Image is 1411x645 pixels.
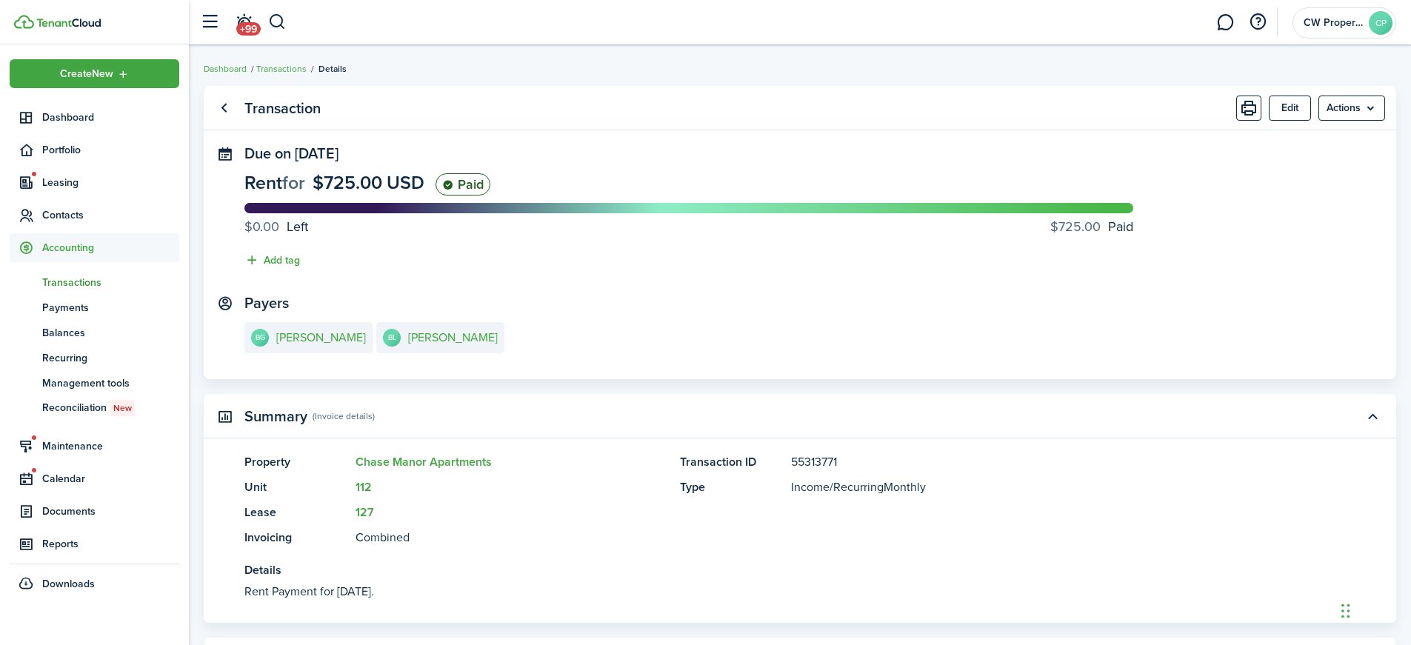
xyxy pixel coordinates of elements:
[10,345,179,370] a: Recurring
[42,504,179,519] span: Documents
[10,59,179,88] button: Open menu
[276,331,366,344] e-details-info-title: [PERSON_NAME]
[10,320,179,345] a: Balances
[1341,589,1350,633] div: Drag
[42,110,179,125] span: Dashboard
[42,300,179,315] span: Payments
[10,370,179,395] a: Management tools
[244,453,348,471] panel-main-title: Property
[318,62,347,76] span: Details
[36,19,101,27] img: TenantCloud
[244,583,1311,601] panel-main-description: Rent Payment for [DATE].
[376,322,504,353] a: BL[PERSON_NAME]
[42,175,179,190] span: Leasing
[244,217,308,237] progress-caption-label: Left
[196,8,224,36] button: Open sidebar
[282,169,305,196] span: for
[1236,96,1261,121] button: Print
[244,142,338,164] span: Due on [DATE]
[42,240,179,255] span: Accounting
[204,62,247,76] a: Dashboard
[10,295,179,320] a: Payments
[833,478,926,495] span: Recurring Monthly
[436,173,490,195] status: Paid
[236,22,261,36] span: +99
[244,169,282,196] span: Rent
[1318,96,1385,121] menu-btn: Actions
[244,100,321,117] panel-main-title: Transaction
[113,401,132,415] span: New
[244,322,373,353] a: BG[PERSON_NAME]
[244,529,348,547] panel-main-title: Invoicing
[1318,96,1385,121] button: Open menu
[356,529,665,547] panel-main-description: Combined
[10,395,179,421] a: ReconciliationNew
[244,295,289,312] panel-main-title: Payers
[244,252,300,269] button: Add tag
[42,375,179,391] span: Management tools
[1211,4,1239,41] a: Messaging
[268,10,287,35] button: Search
[10,103,179,132] a: Dashboard
[42,536,179,552] span: Reports
[42,142,179,158] span: Portfolio
[244,408,307,425] panel-main-title: Summary
[60,69,113,79] span: Create New
[244,217,279,237] progress-caption-label-value: $0.00
[10,529,179,558] a: Reports
[244,478,348,496] panel-main-title: Unit
[383,329,401,347] avatar-text: BL
[408,331,498,344] e-details-info-title: [PERSON_NAME]
[42,576,95,592] span: Downloads
[244,504,348,521] panel-main-title: Lease
[211,96,236,121] a: Go back
[1269,96,1311,121] button: Edit
[244,561,1311,579] panel-main-title: Details
[791,478,1311,496] panel-main-description: /
[1050,217,1133,237] progress-caption-label: Paid
[14,15,34,29] img: TenantCloud
[204,453,1396,623] panel-main-body: Toggle accordion
[1050,217,1101,237] progress-caption-label-value: $725.00
[1245,10,1270,35] button: Open resource center
[42,400,179,416] span: Reconciliation
[680,453,784,471] panel-main-title: Transaction ID
[1360,404,1385,429] button: Toggle accordion
[791,478,830,495] span: Income
[230,4,258,41] a: Notifications
[356,453,492,470] a: Chase Manor Apartments
[42,471,179,487] span: Calendar
[1304,18,1363,28] span: CW Properties
[256,62,307,76] a: Transactions
[42,325,179,341] span: Balances
[791,453,1311,471] panel-main-description: 55313771
[42,275,179,290] span: Transactions
[680,478,784,496] panel-main-title: Type
[42,438,179,454] span: Maintenance
[10,270,179,295] a: Transactions
[42,207,179,223] span: Contacts
[313,169,424,196] span: $725.00 USD
[251,329,269,347] avatar-text: BG
[356,504,374,521] a: 127
[1337,574,1411,645] iframe: Chat Widget
[42,350,179,366] span: Recurring
[1369,11,1392,35] avatar-text: CP
[313,410,375,423] panel-main-subtitle: (Invoice details)
[356,478,372,495] a: 112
